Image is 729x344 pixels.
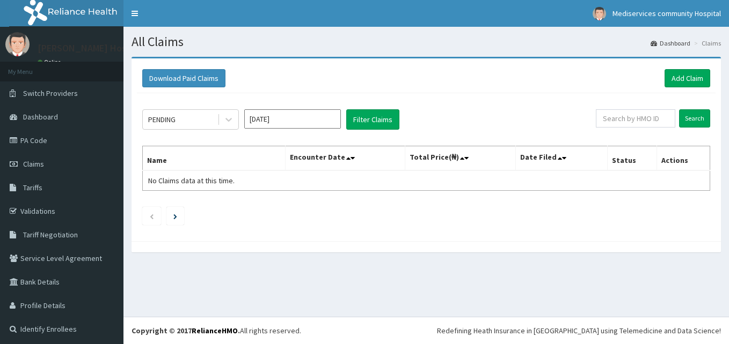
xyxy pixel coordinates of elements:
[143,146,286,171] th: Name
[593,7,606,20] img: User Image
[691,39,721,48] li: Claims
[38,43,145,53] p: [PERSON_NAME] Hospital
[651,39,690,48] a: Dashboard
[173,211,177,221] a: Next page
[437,325,721,336] div: Redefining Heath Insurance in [GEOGRAPHIC_DATA] using Telemedicine and Data Science!
[346,109,399,130] button: Filter Claims
[132,35,721,49] h1: All Claims
[192,326,238,335] a: RelianceHMO
[148,114,176,125] div: PENDING
[665,69,710,87] a: Add Claim
[5,32,30,56] img: User Image
[142,69,225,87] button: Download Paid Claims
[596,109,675,128] input: Search by HMO ID
[679,109,710,128] input: Search
[657,146,710,171] th: Actions
[405,146,515,171] th: Total Price(₦)
[23,88,78,98] span: Switch Providers
[132,326,240,335] strong: Copyright © 2017 .
[149,211,154,221] a: Previous page
[38,58,63,66] a: Online
[23,183,42,192] span: Tariffs
[23,159,44,169] span: Claims
[23,112,58,122] span: Dashboard
[23,230,78,240] span: Tariff Negotiation
[516,146,608,171] th: Date Filed
[123,317,729,344] footer: All rights reserved.
[607,146,657,171] th: Status
[148,176,235,185] span: No Claims data at this time.
[613,9,721,18] span: Mediservices community Hospital
[244,109,341,129] input: Select Month and Year
[286,146,405,171] th: Encounter Date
